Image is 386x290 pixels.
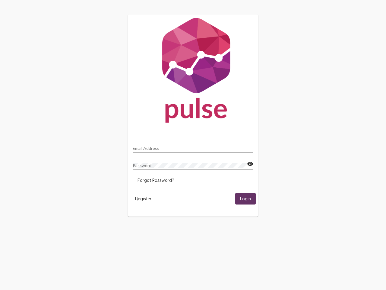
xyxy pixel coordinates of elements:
[240,196,251,202] span: Login
[138,178,174,183] span: Forgot Password?
[133,175,179,186] button: Forgot Password?
[247,160,253,168] mat-icon: visibility
[128,14,258,129] img: Pulse For Good Logo
[130,193,156,204] button: Register
[235,193,256,204] button: Login
[135,196,151,201] span: Register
